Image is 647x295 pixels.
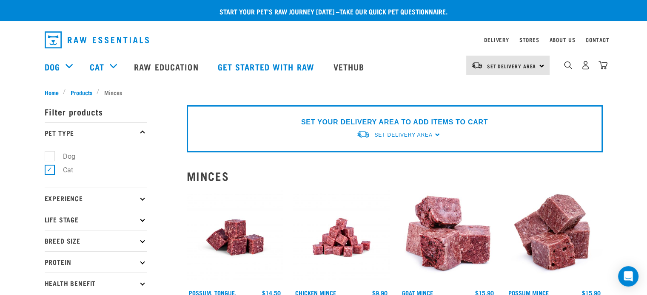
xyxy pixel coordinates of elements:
[71,88,92,97] span: Products
[45,188,147,209] p: Experience
[45,251,147,273] p: Protein
[45,88,59,97] span: Home
[374,132,432,138] span: Set Delivery Area
[484,38,509,41] a: Delivery
[209,50,325,84] a: Get started with Raw
[38,28,610,52] nav: dropdown navigation
[506,189,603,286] img: 1102 Possum Mince 01
[45,60,60,73] a: Dog
[293,189,390,286] img: Chicken M Ince 1613
[599,61,607,70] img: home-icon@2x.png
[45,273,147,294] p: Health Benefit
[400,189,496,286] img: 1077 Wild Goat Mince 01
[581,61,590,70] img: user.png
[402,291,433,294] a: Goat Mince
[487,65,536,67] span: Set Delivery Area
[508,291,549,294] a: Possum Mince
[45,88,603,97] nav: breadcrumbs
[45,31,149,48] img: Raw Essentials Logo
[66,88,97,97] a: Products
[325,50,375,84] a: Vethub
[45,122,147,143] p: Pet Type
[45,101,147,122] p: Filter products
[295,291,336,294] a: Chicken Mince
[564,61,572,69] img: home-icon-1@2x.png
[45,209,147,230] p: Life Stage
[356,130,370,139] img: van-moving.png
[301,117,488,127] p: SET YOUR DELIVERY AREA TO ADD ITEMS TO CART
[125,50,209,84] a: Raw Education
[187,189,283,286] img: Possum Tongue Heart Kidney 1682
[90,60,104,73] a: Cat
[45,88,63,97] a: Home
[586,38,610,41] a: Contact
[45,230,147,251] p: Breed Size
[618,266,638,287] div: Open Intercom Messenger
[519,38,539,41] a: Stores
[49,165,77,175] label: Cat
[187,169,603,183] h2: Minces
[549,38,575,41] a: About Us
[339,9,447,13] a: take our quick pet questionnaire.
[49,151,79,162] label: Dog
[471,62,483,69] img: van-moving.png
